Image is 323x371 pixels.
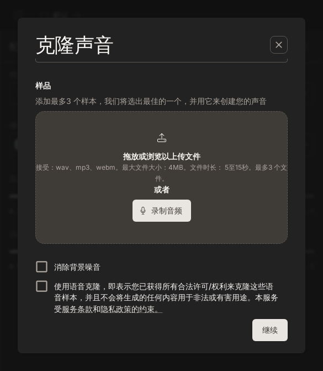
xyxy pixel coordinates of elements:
button: 录制音频 [133,200,191,222]
font: 消除背景噪音 [54,262,100,271]
font: 克隆声音 [35,32,113,58]
font: 5 [225,163,229,171]
font: 样品 [35,81,51,90]
button: 继续 [252,319,288,341]
font: 样本，我们将选出最佳的一个，并用它来创建您的声音 [81,96,267,106]
font: 和 [93,304,100,313]
font: 使用语音克隆，即表示您已获得所有合法许可/权利来克隆这些语音样本，并且不会将生成的任何内容用于非法或有害用途。本服务受 [54,281,278,313]
font: 秒。最多 [242,163,268,171]
font: 3 个 [66,96,81,106]
font: 录制音频 [151,206,182,215]
font: 或者 [154,185,170,194]
font: 继续 [262,325,278,335]
font: 15 [235,163,242,171]
a: 隐私政策的约束。 [100,304,162,313]
font: 添加最多 [35,96,66,106]
font: 接受：wav、mp3、webm。最大文件大小：4MB。文件时长： [36,163,223,171]
a: 服务条款 [62,304,93,313]
font: 至 [229,163,235,171]
font: 拖放或浏览以上传文件 [123,151,200,161]
font: 3 个 [268,163,280,171]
